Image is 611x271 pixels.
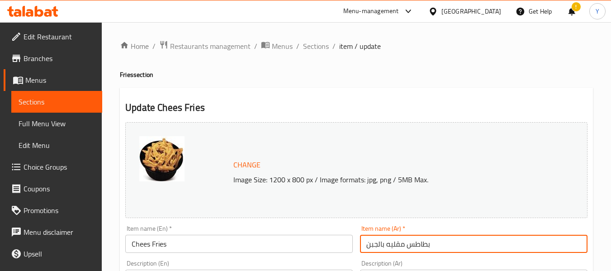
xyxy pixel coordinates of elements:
[4,243,102,265] a: Upsell
[332,41,336,52] li: /
[296,41,299,52] li: /
[4,69,102,91] a: Menus
[24,205,95,216] span: Promotions
[120,41,149,52] a: Home
[254,41,257,52] li: /
[125,101,587,114] h2: Update Chees Fries
[19,96,95,107] span: Sections
[120,70,593,79] h4: Fries section
[4,48,102,69] a: Branches
[4,26,102,48] a: Edit Restaurant
[339,41,381,52] span: item / update
[303,41,329,52] a: Sections
[230,174,555,185] p: Image Size: 1200 x 800 px / Image formats: jpg, png / 5MB Max.
[125,235,353,253] input: Enter name En
[24,31,95,42] span: Edit Restaurant
[272,41,293,52] span: Menus
[24,53,95,64] span: Branches
[4,200,102,221] a: Promotions
[233,158,261,171] span: Change
[343,6,399,17] div: Menu-management
[11,134,102,156] a: Edit Menu
[230,156,264,174] button: Change
[11,91,102,113] a: Sections
[152,41,156,52] li: /
[159,40,251,52] a: Restaurants management
[4,156,102,178] a: Choice Groups
[596,6,599,16] span: Y
[170,41,251,52] span: Restaurants management
[25,75,95,86] span: Menus
[360,235,587,253] input: Enter name Ar
[19,140,95,151] span: Edit Menu
[19,118,95,129] span: Full Menu View
[24,162,95,172] span: Choice Groups
[441,6,501,16] div: [GEOGRAPHIC_DATA]
[24,227,95,238] span: Menu disclaimer
[120,40,593,52] nav: breadcrumb
[24,248,95,259] span: Upsell
[24,183,95,194] span: Coupons
[139,136,185,181] img: Cheese_Fries638931119335160031.jpg
[11,113,102,134] a: Full Menu View
[261,40,293,52] a: Menus
[4,221,102,243] a: Menu disclaimer
[4,178,102,200] a: Coupons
